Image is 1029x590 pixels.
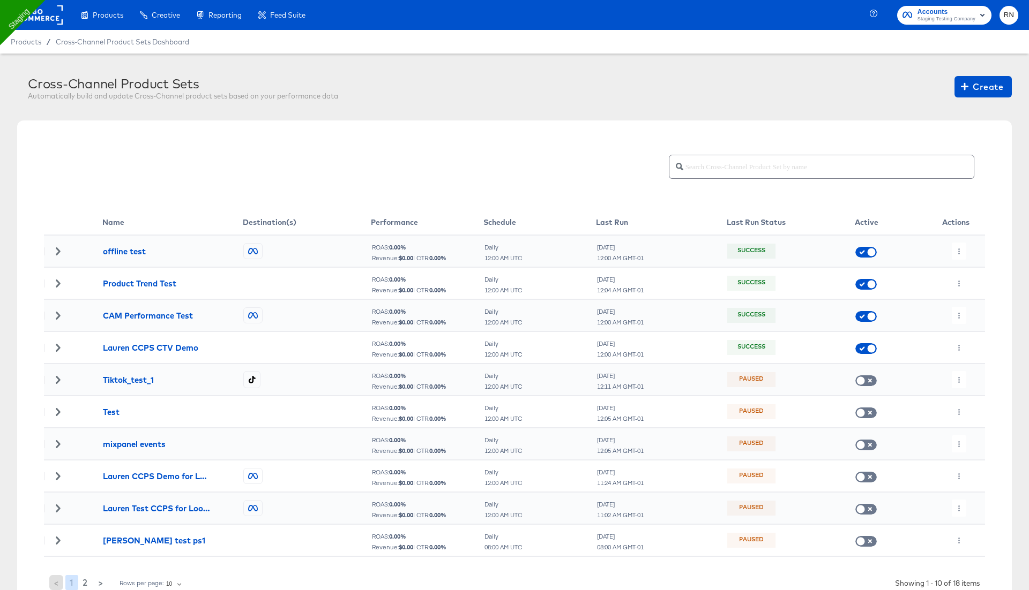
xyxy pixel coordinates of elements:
[399,350,413,358] b: $ 0.00
[389,436,406,444] b: 0.00 %
[389,468,406,476] b: 0.00 %
[1004,9,1014,21] span: RN
[596,210,727,235] th: Last Run
[596,308,644,315] div: [DATE]
[596,479,644,487] div: 11:24 AM GMT-01
[11,37,41,46] span: Products
[243,210,371,235] th: Destination(s)
[389,339,406,347] b: 0.00 %
[484,254,523,262] div: 12:00 AM UTC
[56,37,189,46] a: Cross-Channel Product Sets Dashboard
[739,535,764,545] div: Paused
[484,372,523,380] div: Daily
[98,575,103,590] span: >
[484,244,523,251] div: Daily
[389,404,406,412] b: 0.00 %
[371,501,483,508] div: ROAS:
[152,11,180,19] span: Creative
[371,351,483,358] div: Revenue: | CTR:
[371,415,483,422] div: Revenue: | CTR:
[739,407,764,417] div: Paused
[429,414,446,422] b: 0.00 %
[484,404,523,412] div: Daily
[895,578,980,588] div: Showing 1 - 10 of 18 items
[484,468,523,476] div: Daily
[399,543,413,551] b: $ 0.00
[737,311,765,320] div: Success
[596,244,644,251] div: [DATE]
[371,276,483,283] div: ROAS:
[399,318,413,326] b: $ 0.00
[93,11,123,19] span: Products
[429,447,446,455] b: 0.00 %
[371,468,483,476] div: ROAS:
[44,472,71,480] div: Toggle Row Expanded
[484,447,523,455] div: 12:00 AM UTC
[389,372,406,380] b: 0.00 %
[596,276,644,283] div: [DATE]
[371,511,483,519] div: Revenue: | CTR:
[371,543,483,551] div: Revenue: | CTR:
[102,210,243,235] th: Name
[596,286,644,294] div: 12:04 AM GMT-01
[596,501,644,508] div: [DATE]
[727,210,855,235] th: Last Run Status
[429,286,446,294] b: 0.00 %
[737,278,765,288] div: Success
[119,579,164,587] div: Rows per page:
[484,511,523,519] div: 12:00 AM UTC
[371,210,483,235] th: Performance
[596,468,644,476] div: [DATE]
[371,447,483,455] div: Revenue: | CTR:
[399,511,413,519] b: $ 0.00
[927,210,985,235] th: Actions
[371,372,483,380] div: ROAS:
[399,254,413,262] b: $ 0.00
[955,76,1012,97] button: Create
[483,210,596,235] th: Schedule
[683,151,974,174] input: Search Cross-Channel Product Set by name
[44,312,71,319] div: Toggle Row Expanded
[484,436,523,444] div: Daily
[44,536,71,544] div: Toggle Row Expanded
[918,15,975,24] span: Staging Testing Company
[484,479,523,487] div: 12:00 AM UTC
[484,415,523,422] div: 12:00 AM UTC
[596,372,644,380] div: [DATE]
[371,404,483,412] div: ROAS:
[429,318,446,326] b: 0.00 %
[596,436,644,444] div: [DATE]
[596,340,644,347] div: [DATE]
[103,438,166,450] div: mixpanel events
[484,543,523,551] div: 08:00 AM UTC
[596,543,644,551] div: 08:00 AM GMT-01
[371,244,483,251] div: ROAS:
[103,471,210,482] div: Lauren CCPS Demo for Loom
[596,404,644,412] div: [DATE]
[897,6,991,25] button: AccountsStaging Testing Company
[65,575,78,590] button: 1
[44,344,71,351] div: Toggle Row Expanded
[44,279,71,287] div: Toggle Row Expanded
[484,533,523,540] div: Daily
[103,278,176,289] div: Product Trend Test
[739,439,764,449] div: Paused
[103,310,193,321] div: CAM Performance Test
[399,286,413,294] b: $ 0.00
[103,406,120,418] div: Test
[1000,6,1018,25] button: RN
[399,414,413,422] b: $ 0.00
[44,408,71,415] div: Toggle Row Expanded
[389,307,406,315] b: 0.00 %
[739,503,764,513] div: Paused
[371,308,483,315] div: ROAS:
[429,511,446,519] b: 0.00 %
[371,383,483,390] div: Revenue: | CTR:
[94,575,108,590] button: >
[399,447,413,455] b: $ 0.00
[596,351,644,358] div: 12:00 AM GMT-01
[103,503,210,514] div: Lauren Test CCPS for Loom
[484,308,523,315] div: Daily
[44,440,71,448] div: Toggle Row Expanded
